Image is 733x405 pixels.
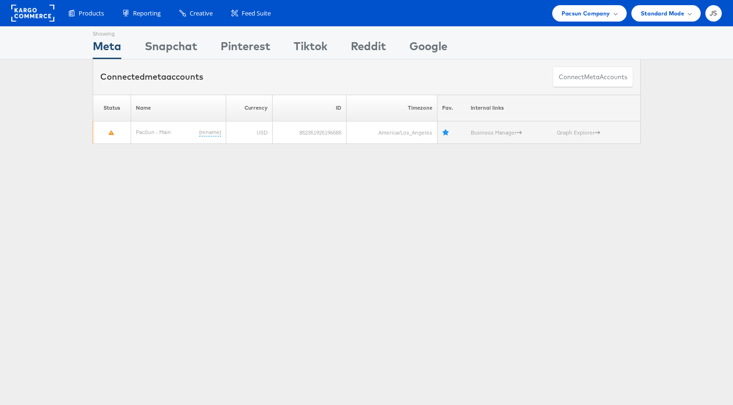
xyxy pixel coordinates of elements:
a: (rename) [199,128,221,136]
th: Name [131,95,226,121]
span: Feed Suite [242,9,271,18]
td: USD [226,121,273,144]
div: Showing [93,27,121,38]
th: ID [273,95,347,121]
span: Pacsun Company [562,8,610,18]
th: Currency [226,95,273,121]
th: Timezone [347,95,437,121]
span: Reporting [133,9,161,18]
div: Tiktok [294,38,327,59]
a: Business Manager [471,129,522,136]
div: Google [409,38,447,59]
div: Reddit [351,38,386,59]
span: Products [79,9,104,18]
span: Creative [190,9,213,18]
td: America/Los_Angeles [347,121,437,144]
a: Graph Explorer [557,129,600,136]
span: Standard Mode [641,8,684,18]
span: JS [710,10,718,16]
th: Status [93,95,131,121]
span: meta [145,71,166,82]
div: Meta [93,38,121,59]
span: meta [584,73,600,82]
div: Pinterest [221,38,270,59]
td: 852351925196585 [273,121,347,144]
div: Snapchat [145,38,197,59]
a: PacSun - Main [136,128,171,135]
div: Connected accounts [100,71,203,83]
button: ConnectmetaAccounts [553,67,633,88]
